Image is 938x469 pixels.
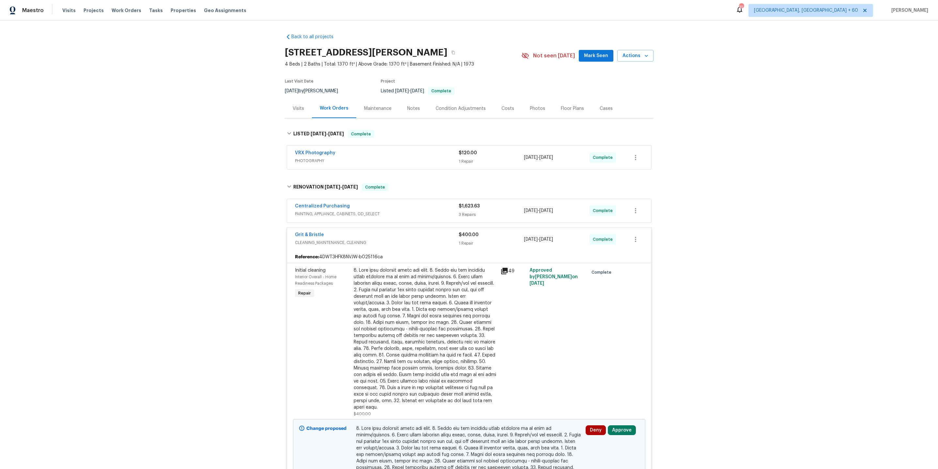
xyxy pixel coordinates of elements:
[295,211,459,217] span: PAINTING, APPLIANCE, CABINETS, OD_SELECT
[325,185,340,189] span: [DATE]
[524,208,538,213] span: [DATE]
[364,105,392,112] div: Maintenance
[348,131,374,137] span: Complete
[600,105,613,112] div: Cases
[436,105,486,112] div: Condition Adjustments
[524,155,538,160] span: [DATE]
[524,237,538,242] span: [DATE]
[285,87,346,95] div: by [PERSON_NAME]
[295,254,319,260] b: Reference:
[889,7,928,14] span: [PERSON_NAME]
[459,158,524,165] div: 1 Repair
[459,151,477,155] span: $120.00
[381,79,395,83] span: Project
[459,240,524,247] div: 1 Repair
[407,105,420,112] div: Notes
[500,267,526,275] div: 49
[84,7,104,14] span: Projects
[530,268,578,286] span: Approved by [PERSON_NAME] on
[739,4,744,10] div: 353
[539,155,553,160] span: [DATE]
[354,412,371,416] span: $400.00
[530,281,544,286] span: [DATE]
[285,89,299,93] span: [DATE]
[285,124,654,144] div: LISTED [DATE]-[DATE]Complete
[295,151,335,155] a: VRX Photography
[524,207,553,214] span: -
[293,105,304,112] div: Visits
[293,130,344,138] h6: LISTED
[459,211,524,218] div: 3 Repairs
[623,52,648,60] span: Actions
[539,208,553,213] span: [DATE]
[295,239,459,246] span: CLEANING_MAINTENANCE, CLEANING
[429,89,454,93] span: Complete
[410,89,424,93] span: [DATE]
[320,105,348,112] div: Work Orders
[342,185,358,189] span: [DATE]
[586,425,606,435] button: Deny
[295,233,324,237] a: Grit & Bristle
[524,236,553,243] span: -
[311,131,326,136] span: [DATE]
[325,185,358,189] span: -
[328,131,344,136] span: [DATE]
[22,7,44,14] span: Maestro
[285,61,521,68] span: 4 Beds | 2 Baths | Total: 1370 ft² | Above Grade: 1370 ft² | Basement Finished: N/A | 1973
[579,50,613,62] button: Mark Seen
[754,7,858,14] span: [GEOGRAPHIC_DATA], [GEOGRAPHIC_DATA] + 60
[296,290,314,296] span: Repair
[285,34,347,40] a: Back to all projects
[311,131,344,136] span: -
[561,105,584,112] div: Floor Plans
[533,53,575,59] span: Not seen [DATE]
[593,236,615,243] span: Complete
[285,177,654,198] div: RENOVATION [DATE]-[DATE]Complete
[501,105,514,112] div: Costs
[395,89,424,93] span: -
[617,50,654,62] button: Actions
[295,268,326,273] span: Initial cleaning
[395,89,409,93] span: [DATE]
[295,158,459,164] span: PHOTOGRAPHY
[306,426,346,431] b: Change proposed
[530,105,545,112] div: Photos
[608,425,636,435] button: Approve
[149,8,163,13] span: Tasks
[539,237,553,242] span: [DATE]
[293,183,358,191] h6: RENOVATION
[362,184,388,190] span: Complete
[285,79,314,83] span: Last Visit Date
[524,154,553,161] span: -
[592,269,614,276] span: Complete
[204,7,246,14] span: Geo Assignments
[112,7,141,14] span: Work Orders
[354,267,497,411] div: 8. Lore ipsu dolorsit ametc adi elit. 8. Seddo eiu tem incididu utlab etdolore ma al enim ad mini...
[584,52,608,60] span: Mark Seen
[295,275,336,285] span: Interior Overall - Home Readiness Packages
[287,251,651,263] div: 4DWT3HFK8NVJW-b025116ca
[285,49,447,56] h2: [STREET_ADDRESS][PERSON_NAME]
[459,233,479,237] span: $400.00
[447,47,459,58] button: Copy Address
[593,154,615,161] span: Complete
[459,204,480,208] span: $1,623.63
[171,7,196,14] span: Properties
[381,89,454,93] span: Listed
[295,204,350,208] a: Centralized Purchasing
[593,207,615,214] span: Complete
[62,7,76,14] span: Visits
